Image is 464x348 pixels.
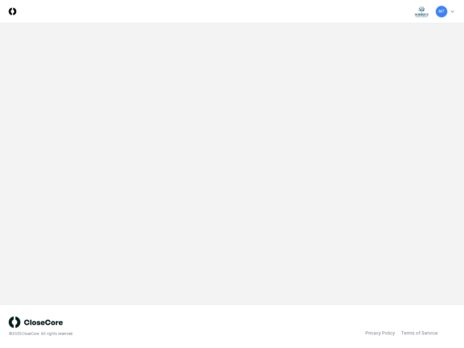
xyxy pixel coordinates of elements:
img: logo [9,316,63,328]
a: Privacy Policy [365,330,395,336]
img: Logo [9,8,16,15]
div: © 2025 CloseCore. All rights reserved. [9,331,232,336]
span: MT [439,9,445,14]
a: Terms of Service [401,330,438,336]
button: MT [435,5,448,18]
img: Sobrius logo [415,6,429,17]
